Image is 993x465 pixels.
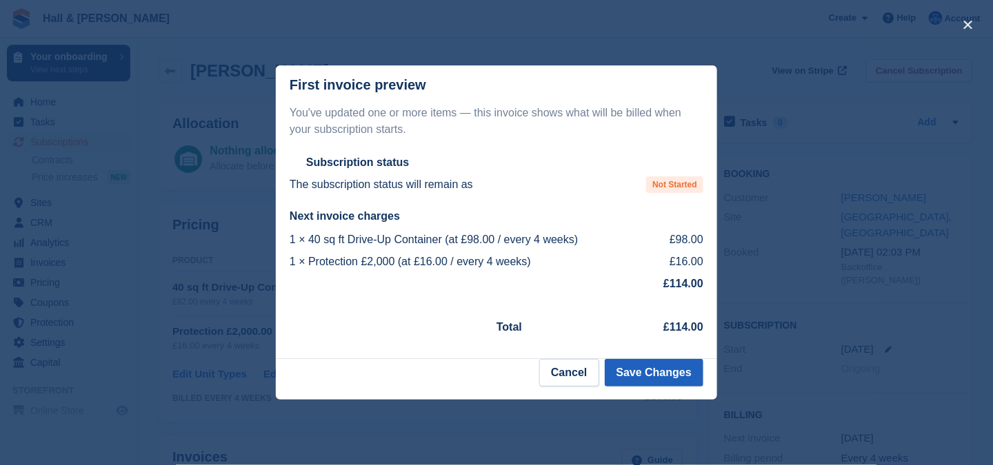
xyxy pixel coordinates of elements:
span: Not Started [646,176,703,193]
p: The subscription status will remain as [290,176,473,193]
p: You've updated one or more items — this invoice shows what will be billed when your subscription ... [290,105,703,138]
td: 1 × Protection £2,000 (at £16.00 / every 4 weeks) [290,251,660,273]
button: close [957,14,979,36]
h2: Subscription status [306,156,409,169]
td: £16.00 [660,251,703,273]
button: Cancel [539,359,599,386]
td: £98.00 [660,229,703,251]
strong: £114.00 [663,278,703,289]
button: Save Changes [605,359,703,386]
p: First invoice preview [290,77,426,93]
td: 1 × 40 sq ft Drive-Up Container (at £98.00 / every 4 weeks) [290,229,660,251]
h2: Next invoice charges [290,209,703,223]
strong: Total [496,321,522,333]
strong: £114.00 [663,321,703,333]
